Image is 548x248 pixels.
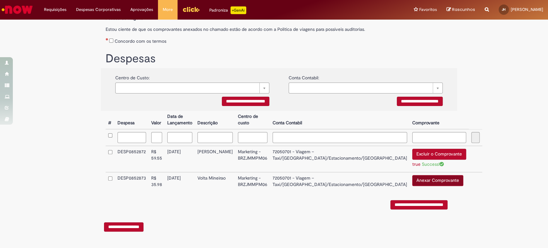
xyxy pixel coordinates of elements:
[235,172,270,190] td: Marketing - BRZJMMPM06
[106,52,452,65] h1: Despesas
[115,71,150,81] label: Centro de Custo:
[289,83,443,93] a: Limpar campo u_accounting_account
[270,146,410,172] td: 72050701 - Viagem – Taxi/[GEOGRAPHIC_DATA]/Estacionamento/[GEOGRAPHIC_DATA]
[115,83,269,93] a: Limpar campo cmn_cost_center
[410,146,469,172] td: Excluir o Comprovante true Success!
[115,111,149,129] th: Despesa
[412,161,421,167] a: true
[1,3,34,16] img: ServiceNow
[76,6,121,13] span: Despesas Corporativas
[106,15,143,21] b: Política de viagens
[165,111,195,129] th: Data de Lançamento
[270,172,410,190] td: 72050701 - Viagem – Taxi/[GEOGRAPHIC_DATA]/Estacionamento/[GEOGRAPHIC_DATA]
[165,172,195,190] td: [DATE]
[195,111,235,129] th: Descrição
[106,23,452,32] label: Estou ciente de que os comprovantes anexados no chamado estão de acordo com a Politica de viagens...
[115,172,149,190] td: DESP0852873
[195,172,235,190] td: Volta Mineirao
[511,7,543,12] span: [PERSON_NAME]
[195,146,235,172] td: [PERSON_NAME]
[412,175,463,186] button: Anexar Comprovante
[149,172,165,190] td: R$ 35.98
[410,111,469,129] th: Comprovante
[419,6,437,13] span: Favoritos
[235,111,270,129] th: Centro de custo
[235,146,270,172] td: Marketing - BRZJMMPM06
[165,146,195,172] td: [DATE]
[289,71,319,81] label: Conta Contabil:
[447,7,475,13] a: Rascunhos
[106,111,115,129] th: #
[163,6,173,13] span: More
[412,149,466,160] button: Excluir o Comprovante
[149,146,165,172] td: R$ 59.55
[44,6,66,13] span: Requisições
[149,111,165,129] th: Valor
[422,161,444,167] span: Success!
[182,4,200,14] img: click_logo_yellow_360x200.png
[115,38,166,44] label: Concordo com os termos
[130,6,153,13] span: Aprovações
[115,146,149,172] td: DESP0852872
[452,6,475,13] span: Rascunhos
[209,6,246,14] div: Padroniza
[410,172,469,190] td: Anexar Comprovante
[231,6,246,14] p: +GenAi
[502,7,506,12] span: JH
[270,111,410,129] th: Conta Contabil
